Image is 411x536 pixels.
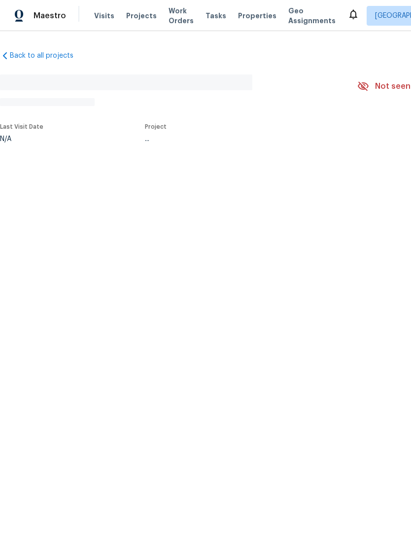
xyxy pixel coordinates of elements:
[169,6,194,26] span: Work Orders
[205,12,226,19] span: Tasks
[288,6,336,26] span: Geo Assignments
[126,11,157,21] span: Projects
[145,136,334,143] div: ...
[34,11,66,21] span: Maestro
[94,11,114,21] span: Visits
[238,11,276,21] span: Properties
[145,124,167,130] span: Project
